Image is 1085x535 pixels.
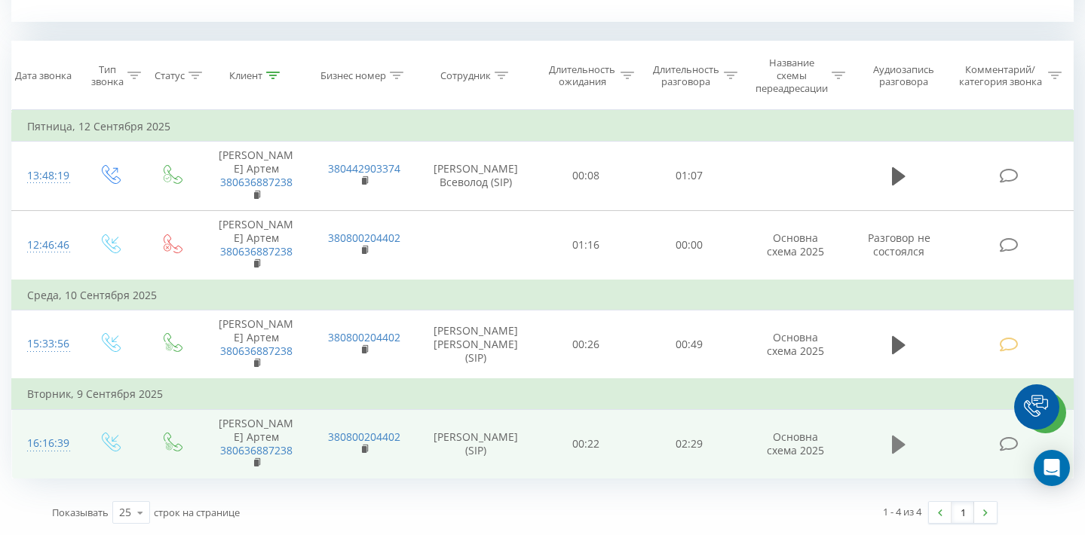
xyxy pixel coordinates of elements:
td: 00:00 [638,210,741,280]
a: 380442903374 [328,161,400,176]
td: 00:08 [534,142,637,211]
td: 01:16 [534,210,637,280]
a: 380800204402 [328,430,400,444]
a: 380636887238 [220,244,293,258]
td: [PERSON_NAME] Артем [202,142,310,211]
div: Аудиозапись разговора [863,63,945,89]
div: 15:33:56 [27,329,63,359]
td: [PERSON_NAME] [PERSON_NAME] (SIP) [418,310,534,379]
a: 380800204402 [328,330,400,344]
td: 02:29 [638,409,741,478]
a: 380636887238 [220,344,293,358]
td: Основна схема 2025 [741,409,849,478]
div: Бизнес номер [320,69,386,82]
td: Основна схема 2025 [741,210,849,280]
a: 380636887238 [220,443,293,457]
td: Основна схема 2025 [741,310,849,379]
td: [PERSON_NAME] (SIP) [418,409,534,478]
span: Показывать [52,506,109,519]
div: Клиент [229,69,262,82]
td: 01:07 [638,142,741,211]
div: 12:46:46 [27,231,63,260]
div: 1 - 4 из 4 [883,504,921,519]
div: Длительность ожидания [547,63,617,89]
div: 13:48:19 [27,161,63,191]
div: Дата звонка [15,69,72,82]
div: 25 [119,505,131,520]
div: Название схемы переадресации [755,57,828,95]
td: 00:26 [534,310,637,379]
div: Сотрудник [440,69,491,82]
span: Разговор не состоялся [868,231,930,258]
td: Пятница, 12 Сентября 2025 [12,112,1074,142]
div: 16:16:39 [27,429,63,458]
div: Комментарий/категория звонка [956,63,1044,89]
td: [PERSON_NAME] Артем [202,210,310,280]
td: Вторник, 9 Сентября 2025 [12,379,1074,409]
div: Open Intercom Messenger [1034,450,1070,486]
div: Длительность разговора [651,63,721,89]
div: Статус [155,69,185,82]
td: 00:22 [534,409,637,478]
a: 380636887238 [220,175,293,189]
td: 00:49 [638,310,741,379]
td: [PERSON_NAME] Артем [202,409,310,478]
a: 1 [952,502,974,523]
td: [PERSON_NAME] Артем [202,310,310,379]
td: [PERSON_NAME] Всеволод (SIP) [418,142,534,211]
a: 380800204402 [328,231,400,245]
span: строк на странице [154,506,240,519]
td: Среда, 10 Сентября 2025 [12,280,1074,310]
div: Тип звонка [91,63,124,89]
